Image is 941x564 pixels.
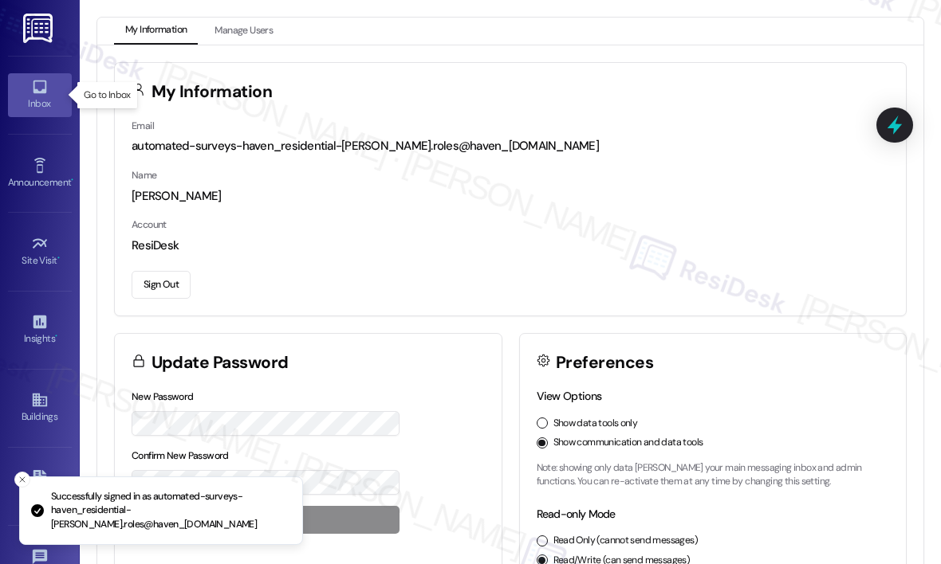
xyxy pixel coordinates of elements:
label: New Password [132,390,194,403]
label: Email [132,119,154,132]
a: Leads [8,465,72,508]
a: Buildings [8,386,72,429]
button: Manage Users [203,18,284,45]
span: • [71,174,73,186]
h3: Preferences [556,354,653,371]
button: Sign Out [132,271,191,299]
p: Successfully signed in as automated-surveys-haven_residential-[PERSON_NAME].roles@haven_[DOMAIN_N... [51,490,289,532]
span: • [57,253,60,264]
a: Inbox [8,73,72,116]
button: My Information [114,18,198,45]
label: Read-only Mode [537,507,616,521]
h3: Update Password [152,354,289,371]
label: Name [132,169,157,182]
label: Read Only (cannot send messages) [553,534,698,548]
label: Show communication and data tools [553,436,703,450]
a: Site Visit • [8,230,72,273]
label: Show data tools only [553,417,638,431]
label: Account [132,218,167,231]
div: automated-surveys-haven_residential-[PERSON_NAME].roles@haven_[DOMAIN_NAME] [132,138,889,155]
div: [PERSON_NAME] [132,188,889,205]
label: View Options [537,389,602,403]
span: • [55,331,57,342]
label: Confirm New Password [132,449,229,462]
p: Note: showing only data [PERSON_NAME] your main messaging inbox and admin functions. You can re-a... [537,461,890,489]
button: Close toast [14,472,30,488]
p: Go to Inbox [84,88,130,102]
a: Insights • [8,308,72,351]
div: ResiDesk [132,237,889,254]
img: ResiDesk Logo [23,14,56,43]
h3: My Information [152,84,273,100]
